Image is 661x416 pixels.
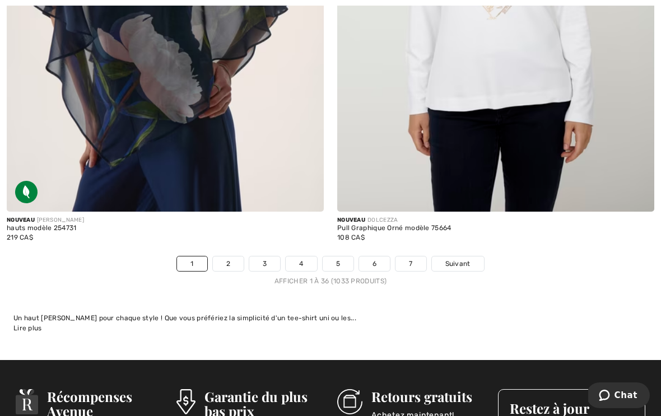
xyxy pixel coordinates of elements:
[16,389,38,414] img: Récompenses Avenue
[7,233,33,241] span: 219 CA$
[176,389,195,414] img: Garantie du plus bas prix
[13,313,648,323] div: Un haut [PERSON_NAME] pour chaque style ! Que vous préfériez la simplicité d'un tee-shirt uni ou ...
[286,256,316,271] a: 4
[588,382,650,410] iframe: Ouvre un widget dans lequel vous pouvez chatter avec l’un de nos agents
[432,256,484,271] a: Suivant
[249,256,280,271] a: 3
[359,256,390,271] a: 6
[213,256,244,271] a: 2
[337,217,365,223] span: Nouveau
[510,401,634,415] h3: Restez à jour
[395,256,426,271] a: 7
[7,217,35,223] span: Nouveau
[337,225,654,232] div: Pull Graphique Orné modèle 75664
[337,389,362,414] img: Retours gratuits
[445,259,471,269] span: Suivant
[371,389,485,404] h3: Retours gratuits
[15,181,38,203] img: Tissu écologique
[7,216,324,225] div: [PERSON_NAME]
[7,225,324,232] div: hauts modèle 254731
[337,216,654,225] div: DOLCEZZA
[177,256,207,271] a: 1
[323,256,353,271] a: 5
[337,233,365,241] span: 108 CA$
[13,324,42,332] span: Lire plus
